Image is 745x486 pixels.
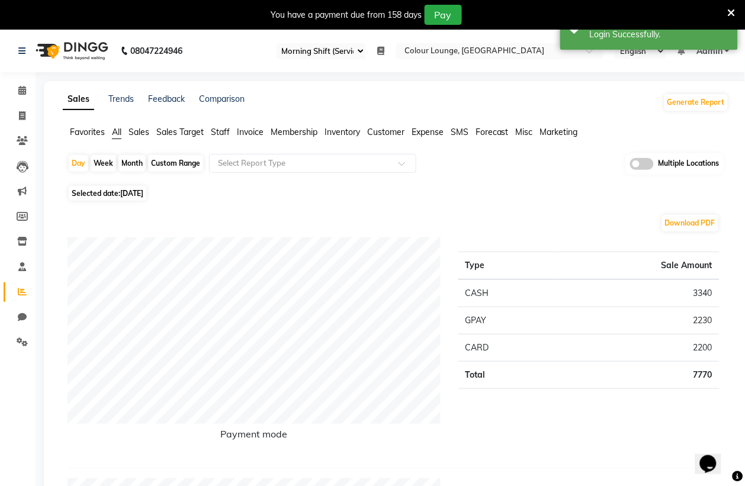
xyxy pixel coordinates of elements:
[664,94,728,111] button: Generate Report
[70,127,105,137] span: Favorites
[118,155,146,172] div: Month
[412,127,444,137] span: Expense
[554,307,720,334] td: 2230
[554,279,720,307] td: 3340
[69,186,146,201] span: Selected date:
[425,5,462,25] button: Pay
[590,28,729,41] div: Login Successfully.
[325,127,360,137] span: Inventory
[476,127,509,137] span: Forecast
[271,127,317,137] span: Membership
[458,252,554,279] th: Type
[120,189,143,198] span: [DATE]
[367,127,404,137] span: Customer
[129,127,149,137] span: Sales
[108,94,134,104] a: Trends
[211,127,230,137] span: Staff
[458,279,554,307] td: CASH
[540,127,578,137] span: Marketing
[554,334,720,361] td: 2200
[662,215,718,231] button: Download PDF
[148,155,203,172] div: Custom Range
[68,429,441,445] h6: Payment mode
[458,334,554,361] td: CARD
[271,9,422,21] div: You have a payment due from 158 days
[659,158,720,170] span: Multiple Locations
[696,45,722,57] span: Admin
[458,361,554,388] td: Total
[112,127,121,137] span: All
[451,127,468,137] span: SMS
[554,252,720,279] th: Sale Amount
[148,94,185,104] a: Feedback
[516,127,533,137] span: Misc
[554,361,720,388] td: 7770
[237,127,264,137] span: Invoice
[130,34,182,67] b: 08047224946
[69,155,88,172] div: Day
[199,94,245,104] a: Comparison
[91,155,116,172] div: Week
[30,34,111,67] img: logo
[458,307,554,334] td: GPAY
[63,89,94,110] a: Sales
[156,127,204,137] span: Sales Target
[695,439,733,474] iframe: chat widget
